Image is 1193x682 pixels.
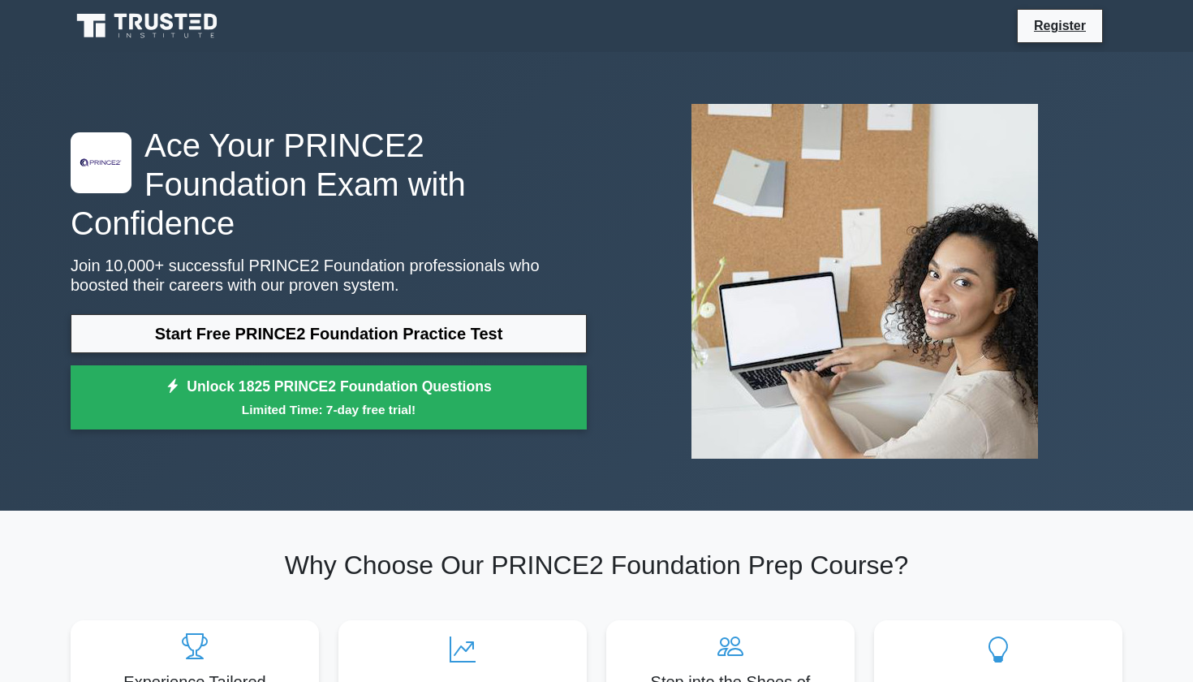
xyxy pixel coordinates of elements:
p: Join 10,000+ successful PRINCE2 Foundation professionals who boosted their careers with our prove... [71,256,587,295]
h1: Ace Your PRINCE2 Foundation Exam with Confidence [71,126,587,243]
small: Limited Time: 7-day free trial! [91,400,566,419]
h2: Why Choose Our PRINCE2 Foundation Prep Course? [71,550,1122,581]
a: Unlock 1825 PRINCE2 Foundation QuestionsLimited Time: 7-day free trial! [71,365,587,430]
a: Register [1024,15,1096,36]
a: Start Free PRINCE2 Foundation Practice Test [71,314,587,353]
